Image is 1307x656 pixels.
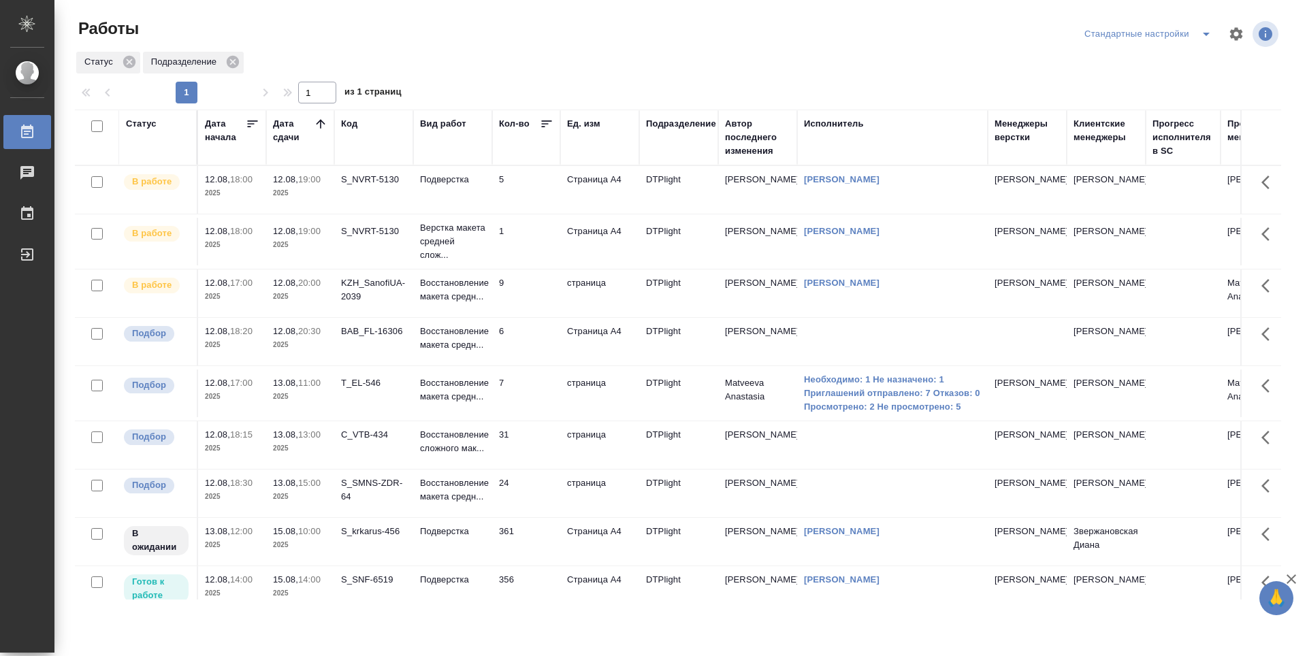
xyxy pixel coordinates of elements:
button: 🙏 [1259,581,1293,615]
td: [PERSON_NAME] [718,166,797,214]
p: 12.08, [205,226,230,236]
p: 2025 [273,587,327,600]
p: 12.08, [273,278,298,288]
a: [PERSON_NAME] [804,174,880,184]
div: KZH_SanofiUA-2039 [341,276,406,304]
td: 31 [492,421,560,469]
td: Страница А4 [560,218,639,265]
button: Здесь прячутся важные кнопки [1253,566,1286,599]
p: 15.08, [273,526,298,536]
p: [PERSON_NAME] [995,376,1060,390]
p: [PERSON_NAME] [995,225,1060,238]
td: [PERSON_NAME] [1221,218,1300,265]
p: 12.08, [205,326,230,336]
p: Подразделение [151,55,221,69]
td: 9 [492,269,560,317]
p: 14:00 [298,574,321,585]
div: S_krkarus-456 [341,525,406,538]
div: C_VTB-434 [341,428,406,442]
p: 13.08, [205,526,230,536]
p: 2025 [273,186,327,200]
p: 12.08, [273,174,298,184]
p: 17:00 [230,278,253,288]
p: 2025 [273,290,327,304]
p: 12.08, [205,278,230,288]
p: 20:00 [298,278,321,288]
div: S_SMNS-ZDR-64 [341,476,406,504]
p: 13.08, [273,378,298,388]
div: Можно подбирать исполнителей [123,376,190,395]
td: 1 [492,218,560,265]
p: 12.08, [205,478,230,488]
p: В ожидании [132,527,180,554]
button: Здесь прячутся важные кнопки [1253,421,1286,454]
p: [PERSON_NAME] [995,525,1060,538]
button: Здесь прячутся важные кнопки [1253,269,1286,302]
p: Подверстка [420,525,485,538]
p: В работе [132,278,172,292]
p: [PERSON_NAME] [995,573,1060,587]
p: 18:00 [230,226,253,236]
p: Восстановление сложного мак... [420,428,485,455]
td: [PERSON_NAME] [1067,166,1146,214]
p: 12.08, [273,326,298,336]
td: DTPlight [639,166,718,214]
span: Работы [75,18,139,39]
div: Исполнитель назначен, приступать к работе пока рано [123,525,190,557]
a: [PERSON_NAME] [804,526,880,536]
div: Проектные менеджеры [1227,117,1293,144]
div: S_NVRT-5130 [341,225,406,238]
p: 2025 [205,490,259,504]
td: [PERSON_NAME] [718,518,797,565]
button: Здесь прячутся важные кнопки [1253,518,1286,551]
div: Исполнитель выполняет работу [123,173,190,191]
p: Восстановление макета средн... [420,325,485,352]
td: [PERSON_NAME] [1067,318,1146,365]
div: split button [1081,23,1220,45]
div: Ед. изм [567,117,600,131]
p: 12.08, [205,574,230,585]
td: [PERSON_NAME] [1221,318,1300,365]
td: Matveeva Anastasia [1221,269,1300,317]
p: 2025 [205,338,259,352]
div: Дата сдачи [273,117,314,144]
div: Статус [76,52,140,73]
p: 2025 [205,238,259,252]
td: Звержановская Диана [1067,518,1146,565]
div: Менеджеры верстки [995,117,1060,144]
a: [PERSON_NAME] [804,226,880,236]
td: [PERSON_NAME] [718,269,797,317]
button: Здесь прячутся важные кнопки [1253,218,1286,250]
p: 2025 [205,186,259,200]
td: 24 [492,470,560,517]
div: Исполнитель может приступить к работе [123,573,190,605]
p: Подбор [132,327,166,340]
p: Верстка макета средней слож... [420,221,485,262]
td: DTPlight [639,470,718,517]
p: 18:00 [230,174,253,184]
p: В работе [132,227,172,240]
p: 15.08, [273,574,298,585]
button: Здесь прячутся важные кнопки [1253,470,1286,502]
p: 2025 [205,290,259,304]
p: 2025 [273,238,327,252]
div: BAB_FL-16306 [341,325,406,338]
p: 12.08, [205,429,230,440]
td: [PERSON_NAME] [1221,566,1300,614]
div: Исполнитель выполняет работу [123,276,190,295]
span: из 1 страниц [344,84,402,103]
p: 2025 [273,390,327,404]
td: [PERSON_NAME] [718,470,797,517]
p: 2025 [205,587,259,600]
td: [PERSON_NAME] [1067,269,1146,317]
button: Здесь прячутся важные кнопки [1253,370,1286,402]
td: страница [560,421,639,469]
p: Подверстка [420,173,485,186]
p: 2025 [205,442,259,455]
a: [PERSON_NAME] [804,574,880,585]
p: Подбор [132,478,166,492]
div: Кол-во [499,117,530,131]
p: 19:00 [298,226,321,236]
div: T_EL-546 [341,376,406,390]
p: 13.08, [273,478,298,488]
